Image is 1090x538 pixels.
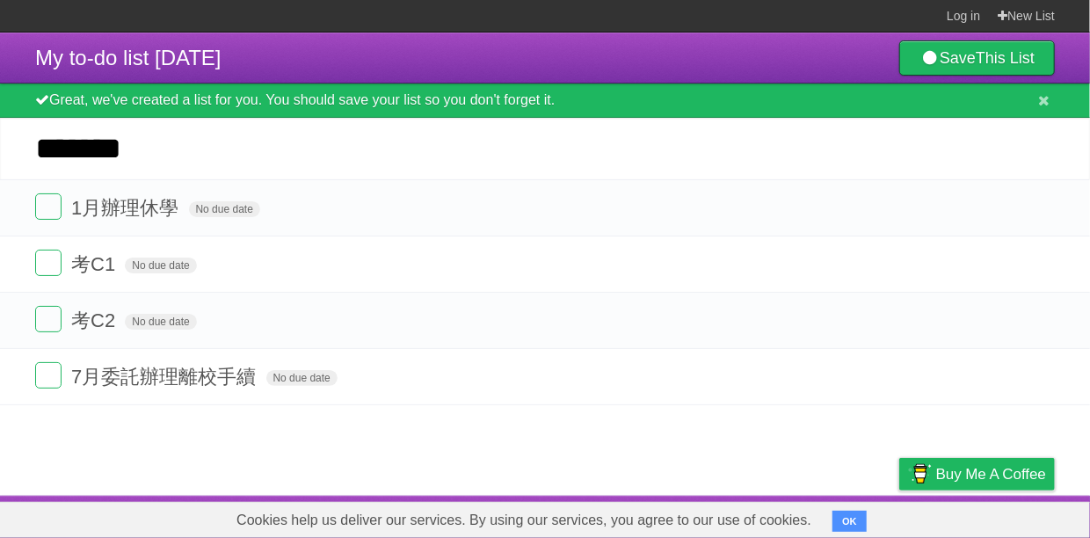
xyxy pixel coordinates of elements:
span: 7月委託辦理離校手續 [71,366,260,388]
a: Privacy [876,500,922,534]
span: Cookies help us deliver our services. By using our services, you agree to our use of cookies. [219,503,829,538]
label: Done [35,193,62,220]
span: No due date [266,370,338,386]
span: 考C2 [71,309,120,331]
a: SaveThis List [899,40,1055,76]
span: Buy me a coffee [936,459,1046,490]
span: My to-do list [DATE] [35,46,222,69]
img: Buy me a coffee [908,459,932,489]
a: About [665,500,702,534]
a: Developers [723,500,795,534]
button: OK [832,511,867,532]
span: No due date [125,258,196,273]
label: Done [35,306,62,332]
a: Terms [817,500,855,534]
label: Done [35,250,62,276]
span: 1月辦理休學 [71,197,183,219]
span: No due date [189,201,260,217]
a: Suggest a feature [944,500,1055,534]
b: This List [976,49,1035,67]
span: No due date [125,314,196,330]
label: Done [35,362,62,389]
span: 考C1 [71,253,120,275]
a: Buy me a coffee [899,458,1055,491]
